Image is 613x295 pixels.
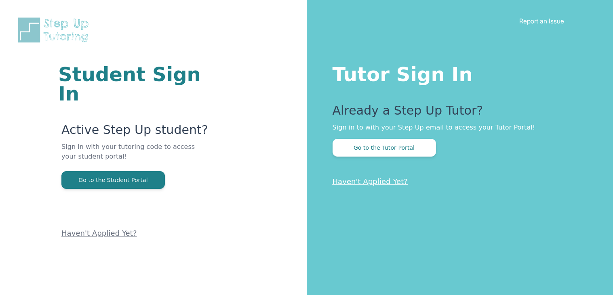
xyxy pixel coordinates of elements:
a: Haven't Applied Yet? [61,229,137,237]
p: Sign in to with your Step Up email to access your Tutor Portal! [333,123,581,132]
a: Haven't Applied Yet? [333,177,408,186]
h1: Student Sign In [58,65,210,103]
p: Sign in with your tutoring code to access your student portal! [61,142,210,171]
a: Report an Issue [519,17,564,25]
img: Step Up Tutoring horizontal logo [16,16,94,44]
p: Active Step Up student? [61,123,210,142]
a: Go to the Tutor Portal [333,144,436,151]
button: Go to the Tutor Portal [333,139,436,157]
a: Go to the Student Portal [61,176,165,184]
p: Already a Step Up Tutor? [333,103,581,123]
button: Go to the Student Portal [61,171,165,189]
h1: Tutor Sign In [333,61,581,84]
